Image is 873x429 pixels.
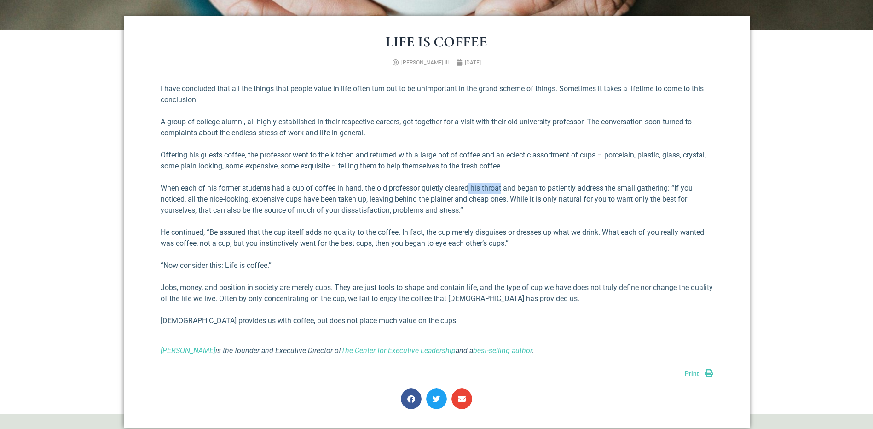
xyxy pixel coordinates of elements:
[473,346,532,355] a: best-selling author
[161,83,713,105] p: I have concluded that all the things that people value in life often turn out to be unimportant i...
[161,315,713,326] p: [DEMOGRAPHIC_DATA] provides us with coffee, but does not place much value on the cups.
[161,346,534,355] i: is the founder and Executive Director of and a .
[685,370,713,377] a: Print
[161,150,713,172] p: Offering his guests coffee, the professor went to the kitchen and returned with a large pot of co...
[161,183,713,216] p: When each of his former students had a cup of coffee in hand, the old professor quietly cleared h...
[465,59,481,66] time: [DATE]
[401,59,449,66] span: [PERSON_NAME] III
[161,282,713,304] p: Jobs, money, and position in society are merely cups. They are just tools to shape and contain li...
[426,388,447,409] div: Share on twitter
[456,58,481,67] a: [DATE]
[161,227,713,249] p: He continued, “Be assured that the cup itself adds no quality to the coffee. In fact, the cup mer...
[161,116,713,139] p: A group of college alumni, all highly established in their respective careers, got together for a...
[401,388,422,409] div: Share on facebook
[685,370,699,377] span: Print
[161,346,215,355] a: [PERSON_NAME]
[341,346,456,355] a: The Center for Executive Leadership
[161,35,713,49] h1: Life is Coffee
[161,260,713,271] p: “Now consider this: Life is coffee.”
[451,388,472,409] div: Share on email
